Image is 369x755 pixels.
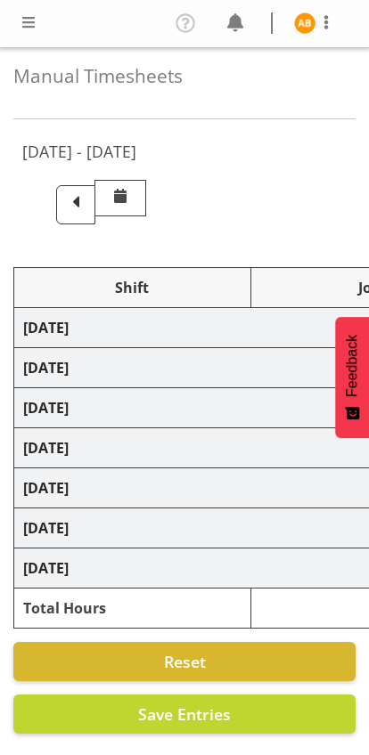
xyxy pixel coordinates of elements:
button: Save Entries [13,694,356,734]
span: Save Entries [138,703,231,725]
button: Feedback - Show survey [335,317,369,438]
button: Reset [13,642,356,681]
span: Reset [164,651,206,672]
img: angela-burrill10486.jpg [294,12,316,34]
td: Total Hours [14,589,251,629]
h4: Manual Timesheets [13,66,356,86]
h5: [DATE] - [DATE] [22,142,136,161]
div: Shift [23,277,242,298]
span: Feedback [344,335,360,397]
